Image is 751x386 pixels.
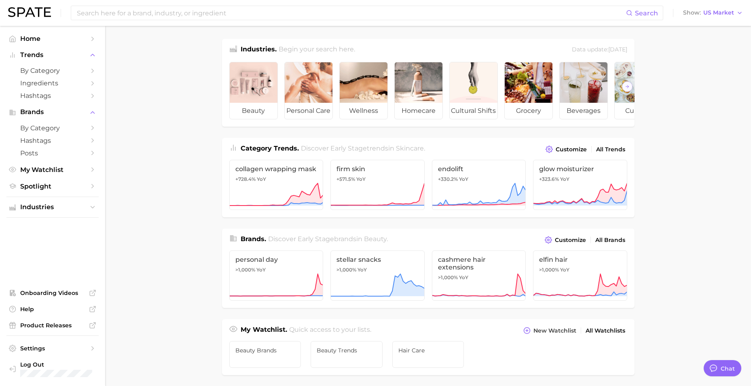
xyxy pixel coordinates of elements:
[6,358,99,380] a: Log out. Currently logged in with e-mail lerae.matz@unilever.com.
[336,165,419,173] span: firm skin
[438,165,520,173] span: endolift
[235,267,255,273] span: >1,000%
[241,325,287,336] h1: My Watchlist.
[20,345,85,352] span: Settings
[20,149,85,157] span: Posts
[317,347,377,354] span: Beauty Trends
[459,176,468,182] span: YoY
[703,11,734,15] span: US Market
[356,176,366,182] span: YoY
[504,62,553,119] a: grocery
[20,108,85,116] span: Brands
[229,250,324,301] a: personal day>1,000% YoY
[241,235,266,243] span: Brands .
[284,62,333,119] a: personal care
[6,106,99,118] button: Brands
[20,124,85,132] span: by Category
[539,176,559,182] span: +323.6%
[533,327,576,334] span: New Watchlist
[505,103,552,119] span: grocery
[560,176,569,182] span: YoY
[395,103,442,119] span: homecare
[622,81,633,92] button: Scroll Right
[6,147,99,159] a: Posts
[20,305,85,313] span: Help
[6,49,99,61] button: Trends
[539,256,621,263] span: elfin hair
[20,289,85,297] span: Onboarding Videos
[20,182,85,190] span: Spotlight
[6,122,99,134] a: by Category
[438,274,458,280] span: >1,000%
[339,62,388,119] a: wellness
[559,62,608,119] a: beverages
[459,274,468,281] span: YoY
[301,144,425,152] span: Discover Early Stage trends in .
[336,256,419,263] span: stellar snacks
[438,176,458,182] span: +330.2%
[681,8,745,18] button: ShowUS Market
[432,160,526,210] a: endolift+330.2% YoY
[555,237,586,244] span: Customize
[20,137,85,144] span: Hashtags
[336,267,356,273] span: >1,000%
[584,325,627,336] a: All Watchlists
[235,165,317,173] span: collagen wrapping mask
[596,146,625,153] span: All Trends
[6,342,99,354] a: Settings
[539,267,559,273] span: >1,000%
[521,325,578,336] button: New Watchlist
[241,144,299,152] span: Category Trends .
[235,347,295,354] span: Beauty Brands
[6,303,99,315] a: Help
[229,341,301,368] a: Beauty Brands
[586,327,625,334] span: All Watchlists
[539,165,621,173] span: glow moisturizer
[438,256,520,271] span: cashmere hair extensions
[20,79,85,87] span: Ingredients
[364,235,387,243] span: beauty
[229,62,278,119] a: beauty
[560,267,569,273] span: YoY
[358,267,367,273] span: YoY
[241,45,277,55] h1: Industries.
[256,267,266,273] span: YoY
[8,7,51,17] img: SPATE
[20,67,85,74] span: by Category
[76,6,626,20] input: Search here for a brand, industry, or ingredient
[20,35,85,42] span: Home
[614,62,663,119] a: culinary
[594,144,627,155] a: All Trends
[595,237,625,244] span: All Brands
[6,89,99,102] a: Hashtags
[6,287,99,299] a: Onboarding Videos
[20,92,85,100] span: Hashtags
[533,250,627,301] a: elfin hair>1,000% YoY
[20,204,85,211] span: Industries
[450,103,497,119] span: cultural shifts
[268,235,388,243] span: Discover Early Stage brands in .
[394,62,443,119] a: homecare
[683,11,701,15] span: Show
[392,341,464,368] a: Hair Care
[556,146,587,153] span: Customize
[20,51,85,59] span: Trends
[229,160,324,210] a: collagen wrapping mask+728.4% YoY
[6,64,99,77] a: by Category
[572,45,627,55] div: Data update: [DATE]
[6,32,99,45] a: Home
[257,176,266,182] span: YoY
[449,62,498,119] a: cultural shifts
[6,134,99,147] a: Hashtags
[340,103,387,119] span: wellness
[543,234,588,246] button: Customize
[6,201,99,213] button: Industries
[279,45,355,55] h2: Begin your search here.
[20,322,85,329] span: Product Releases
[432,250,526,301] a: cashmere hair extensions>1,000% YoY
[533,160,627,210] a: glow moisturizer+323.6% YoY
[544,144,588,155] button: Customize
[396,144,424,152] span: skincare
[560,103,607,119] span: beverages
[330,250,425,301] a: stellar snacks>1,000% YoY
